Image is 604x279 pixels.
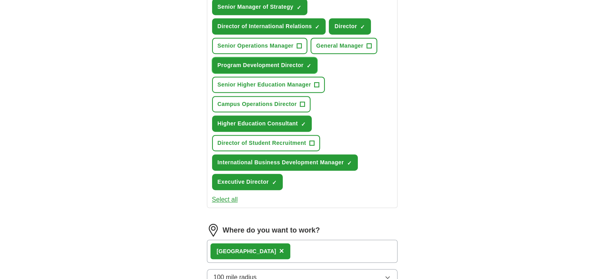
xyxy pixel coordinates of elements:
[212,57,318,73] button: Program Development Director✓
[212,115,312,132] button: Higher Education Consultant✓
[212,77,325,93] button: Senior Higher Education Manager
[218,81,311,89] span: Senior Higher Education Manager
[218,61,304,69] span: Program Development Director
[279,246,284,255] span: ×
[272,179,277,186] span: ✓
[218,178,269,186] span: Executive Director
[334,22,357,31] span: Director
[316,42,363,50] span: General Manager
[218,158,344,167] span: International Business Development Manager
[212,96,311,112] button: Campus Operations Director
[218,22,312,31] span: Director of International Relations
[218,119,298,128] span: Higher Education Consultant
[212,135,320,151] button: Director of Student Recruitment
[297,4,301,11] span: ✓
[347,160,352,166] span: ✓
[212,18,326,35] button: Director of International Relations✓
[311,38,377,54] button: General Manager
[218,139,306,147] span: Director of Student Recruitment
[212,38,308,54] button: Senior Operations Manager
[218,3,293,11] span: Senior Manager of Strategy
[212,154,358,171] button: International Business Development Manager✓
[329,18,371,35] button: Director✓
[218,42,294,50] span: Senior Operations Manager
[223,225,320,236] label: Where do you want to work?
[279,245,284,257] button: ×
[212,174,283,190] button: Executive Director✓
[212,195,238,204] button: Select all
[217,247,276,256] div: [GEOGRAPHIC_DATA]
[207,224,220,237] img: location.png
[218,100,297,108] span: Campus Operations Director
[301,121,306,127] span: ✓
[360,24,365,30] span: ✓
[307,63,311,69] span: ✓
[315,24,320,30] span: ✓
